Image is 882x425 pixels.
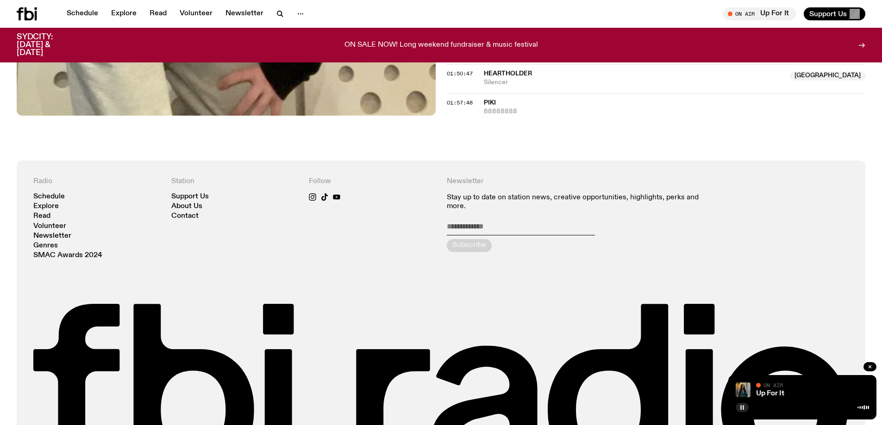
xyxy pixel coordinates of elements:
span: PiKi [484,99,496,106]
button: Support Us [804,7,865,20]
span: 01:57:48 [447,99,473,106]
button: Subscribe [447,239,492,252]
a: Genres [33,242,58,249]
a: SMAC Awards 2024 [33,252,102,259]
h4: Newsletter [447,177,711,186]
a: Newsletter [33,233,71,240]
span: 88888888 [484,107,866,116]
img: Ify - a Brown Skin girl with black braided twists, looking up to the side with her tongue stickin... [736,382,751,397]
span: heartholder [484,70,532,77]
h4: Radio [33,177,160,186]
button: 01:57:48 [447,100,473,105]
a: Volunteer [33,223,66,230]
span: On Air [763,382,783,388]
a: Volunteer [174,7,218,20]
a: About Us [171,203,202,210]
h4: Station [171,177,298,186]
h3: SYDCITY: [DATE] & [DATE] [17,33,76,57]
a: Support Us [171,193,209,200]
h4: Follow [309,177,436,186]
span: Support Us [809,10,847,18]
a: Newsletter [220,7,269,20]
a: Explore [33,203,59,210]
a: Schedule [61,7,104,20]
p: ON SALE NOW! Long weekend fundraiser & music festival [344,41,538,49]
span: Silencer [484,78,785,87]
span: [GEOGRAPHIC_DATA] [790,71,865,80]
a: Schedule [33,193,65,200]
a: Explore [106,7,142,20]
p: Stay up to date on station news, creative opportunities, highlights, perks and more. [447,193,711,211]
a: Read [33,213,50,220]
a: Read [144,7,172,20]
button: 01:50:47 [447,71,473,76]
button: On AirUp For It [723,7,796,20]
a: Contact [171,213,199,220]
a: Up For It [756,390,784,397]
span: 01:50:47 [447,70,473,77]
